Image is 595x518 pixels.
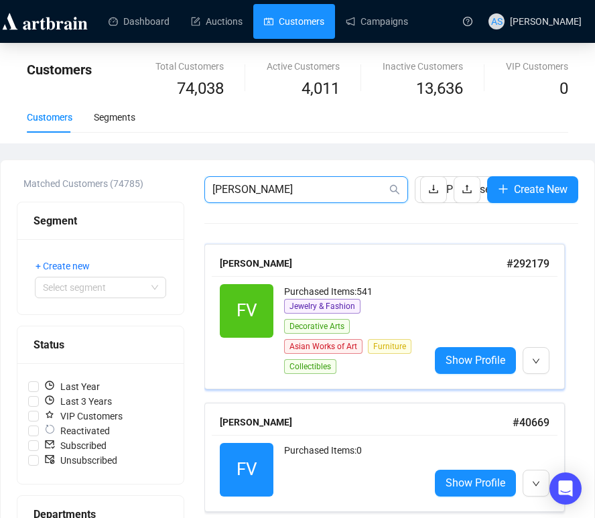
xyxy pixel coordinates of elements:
[498,184,509,194] span: plus
[506,59,568,74] div: VIP Customers
[36,259,90,273] span: + Create new
[532,480,540,488] span: down
[267,59,340,74] div: Active Customers
[513,416,549,429] span: # 40669
[204,244,578,389] a: [PERSON_NAME]#292179FVPurchased Items:541Jewelry & FashionDecorative ArtsAsian Works of ArtFurnit...
[435,470,516,497] a: Show Profile
[94,110,135,125] div: Segments
[559,79,568,98] span: 0
[237,297,257,324] span: FV
[237,456,257,483] span: FV
[446,474,505,491] span: Show Profile
[462,184,472,194] span: upload
[27,62,92,78] span: Customers
[491,14,503,29] span: AS
[191,4,243,39] a: Auctions
[264,4,324,39] a: Customers
[284,359,336,374] span: Collectibles
[446,352,505,369] span: Show Profile
[549,472,582,505] div: Open Intercom Messenger
[284,339,362,354] span: Asian Works of Art
[532,357,540,365] span: down
[389,184,400,195] span: search
[39,379,105,394] span: Last Year
[463,17,472,26] span: question-circle
[39,453,123,468] span: Unsubscribed
[39,409,128,424] span: VIP Customers
[109,4,170,39] a: Dashboard
[39,424,115,438] span: Reactivated
[510,16,582,27] span: [PERSON_NAME]
[487,176,578,203] button: Create New
[177,76,224,102] span: 74,038
[34,336,168,353] div: Status
[39,394,117,409] span: Last 3 Years
[27,110,72,125] div: Customers
[34,212,168,229] div: Segment
[220,415,513,430] div: [PERSON_NAME]
[284,319,350,334] span: Decorative Arts
[383,59,463,74] div: Inactive Customers
[212,182,387,198] input: Search Customer...
[35,255,101,277] button: + Create new
[39,438,112,453] span: Subscribed
[346,4,408,39] a: Campaigns
[368,339,411,354] span: Furniture
[284,443,419,497] div: Purchased Items: 0
[435,347,516,374] a: Show Profile
[416,76,463,102] span: 13,636
[514,181,568,198] span: Create New
[507,257,549,270] span: # 292179
[220,256,507,271] div: [PERSON_NAME]
[428,184,439,194] span: download
[302,76,340,102] span: 4,011
[23,176,184,191] div: Matched Customers (74785)
[204,403,578,512] a: [PERSON_NAME]#40669FVPurchased Items:0Show Profile
[155,59,224,74] div: Total Customers
[284,284,419,299] div: Purchased Items: 541
[284,299,360,314] span: Jewelry & Fashion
